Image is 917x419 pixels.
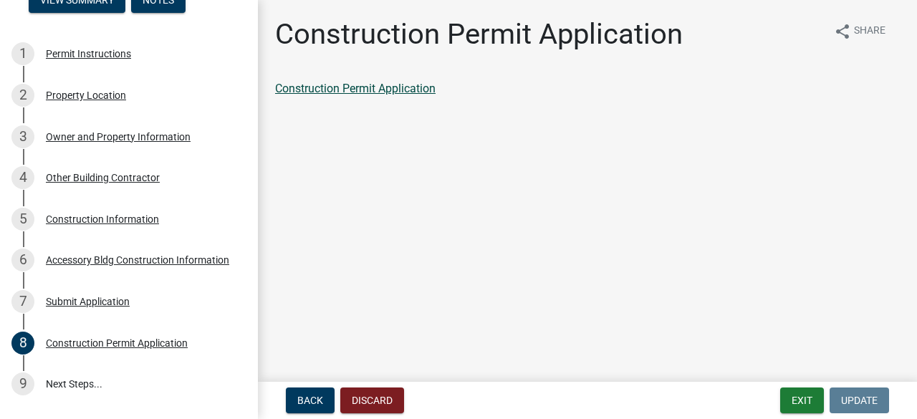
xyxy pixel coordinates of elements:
div: 4 [11,166,34,189]
div: Submit Application [46,297,130,307]
span: Update [841,395,878,406]
div: Construction Information [46,214,159,224]
span: Back [297,395,323,406]
div: Property Location [46,90,126,100]
div: 9 [11,372,34,395]
div: Other Building Contractor [46,173,160,183]
div: Accessory Bldg Construction Information [46,255,229,265]
i: share [834,23,851,40]
span: Share [854,23,885,40]
button: Update [830,387,889,413]
div: 6 [11,249,34,271]
div: 1 [11,42,34,65]
div: Owner and Property Information [46,132,191,142]
div: 3 [11,125,34,148]
div: 7 [11,290,34,313]
div: 8 [11,332,34,355]
div: 2 [11,84,34,107]
a: Construction Permit Application [275,82,436,95]
button: Discard [340,387,404,413]
button: shareShare [822,17,897,45]
div: 5 [11,208,34,231]
h1: Construction Permit Application [275,17,683,52]
div: Construction Permit Application [46,338,188,348]
button: Back [286,387,335,413]
button: Exit [780,387,824,413]
div: Permit Instructions [46,49,131,59]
